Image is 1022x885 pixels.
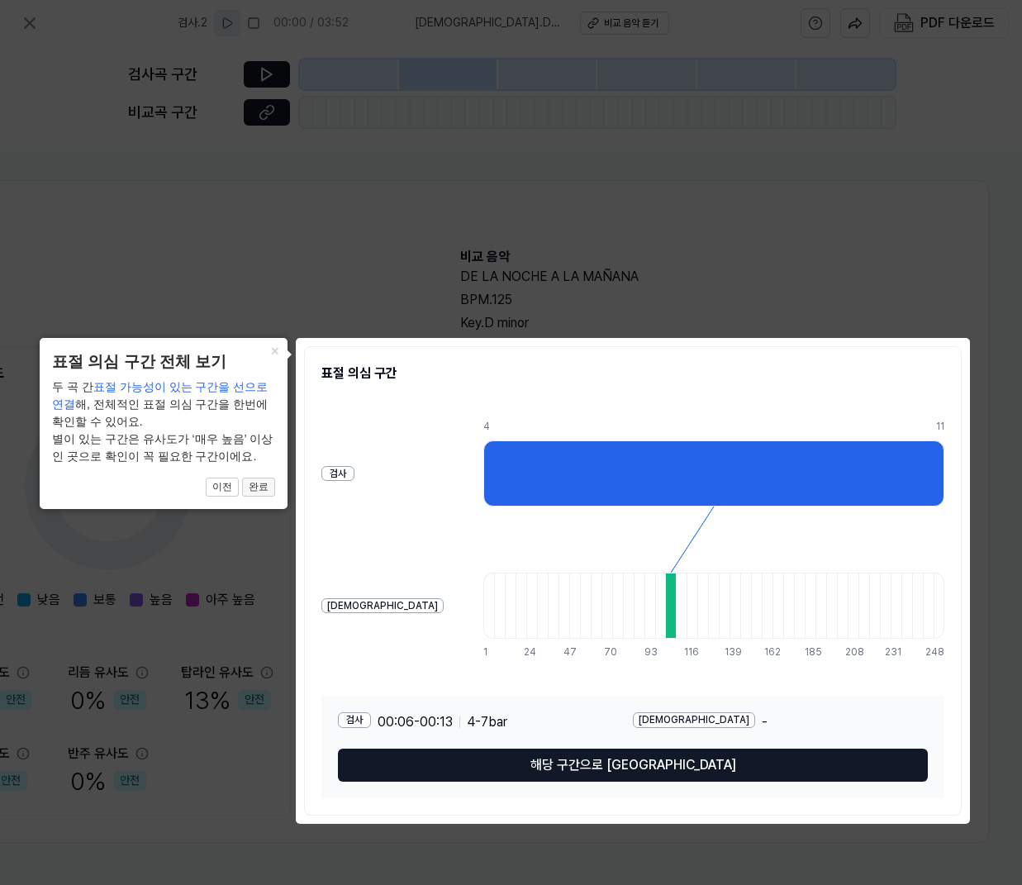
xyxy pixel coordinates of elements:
[467,712,507,732] span: 4 - 7 bar
[261,338,288,361] button: Close
[604,645,615,659] div: 70
[936,420,944,434] div: 11
[206,478,239,497] button: 이전
[378,712,453,732] span: 00:06 - 00:13
[845,645,856,659] div: 208
[321,364,944,383] h2: 표절 의심 구간
[805,645,815,659] div: 185
[633,712,755,728] div: [DEMOGRAPHIC_DATA]
[925,645,944,659] div: 248
[684,645,695,659] div: 116
[338,749,928,782] button: 해당 구간으로 [GEOGRAPHIC_DATA]
[633,712,928,732] div: -
[483,645,494,659] div: 1
[242,478,275,497] button: 완료
[483,420,936,434] div: 4
[52,350,275,374] header: 표절 의심 구간 전체 보기
[321,598,444,614] div: [DEMOGRAPHIC_DATA]
[52,380,268,411] span: 표절 가능성이 있는 구간을 선으로 연결
[644,645,655,659] div: 93
[524,645,535,659] div: 24
[321,466,354,482] div: 검사
[52,378,275,465] div: 두 곡 간 해, 전체적인 표절 의심 구간을 한번에 확인할 수 있어요. 별이 있는 구간은 유사도가 ‘매우 높음’ 이상인 곳으로 확인이 꼭 필요한 구간이에요.
[764,645,775,659] div: 162
[338,712,371,728] div: 검사
[885,645,896,659] div: 231
[563,645,574,659] div: 47
[725,645,735,659] div: 139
